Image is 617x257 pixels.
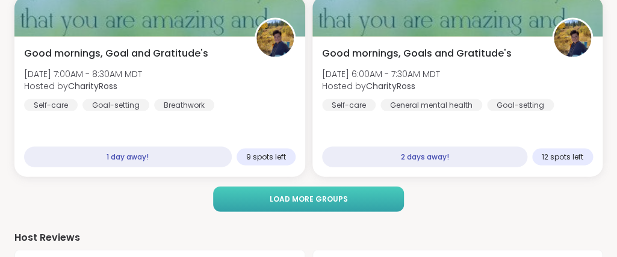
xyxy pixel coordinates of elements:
[380,99,482,111] div: General mental health
[269,194,347,205] span: Load more groups
[542,152,583,162] span: 12 spots left
[68,80,117,92] b: CharityRoss
[487,99,554,111] div: Goal-setting
[24,68,142,80] span: [DATE] 7:00AM - 8:30AM MDT
[24,46,208,61] span: Good mornings, Goal and Gratitude's
[322,80,440,92] span: Hosted by
[366,80,415,92] b: CharityRoss
[256,20,294,57] img: CharityRoss
[322,46,512,61] span: Good mornings, Goals and Gratitude's
[322,147,528,167] div: 2 days away!
[24,80,142,92] span: Hosted by
[246,152,286,162] span: 9 spots left
[554,20,591,57] img: CharityRoss
[24,147,232,167] div: 1 day away!
[154,99,214,111] div: Breathwork
[322,68,440,80] span: [DATE] 6:00AM - 7:30AM MDT
[82,99,149,111] div: Goal-setting
[322,99,376,111] div: Self-care
[213,187,405,212] button: Load more groups
[14,231,603,244] h4: Host Reviews
[24,99,78,111] div: Self-care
